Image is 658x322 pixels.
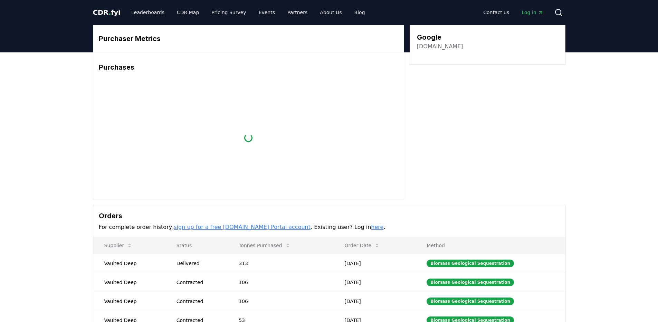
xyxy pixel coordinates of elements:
td: [DATE] [333,273,416,292]
a: sign up for a free [DOMAIN_NAME] Portal account [174,224,311,230]
div: Contracted [177,298,222,305]
p: Status [171,242,222,249]
td: 106 [228,292,333,311]
button: Order Date [339,239,385,252]
a: Pricing Survey [206,6,251,19]
span: . [108,8,111,17]
a: Log in [516,6,549,19]
td: [DATE] [333,292,416,311]
span: CDR fyi [93,8,121,17]
a: CDR Map [171,6,204,19]
a: here [371,224,383,230]
a: [DOMAIN_NAME] [417,42,463,51]
div: Delivered [177,260,222,267]
p: For complete order history, . Existing user? Log in . [99,223,560,231]
button: Supplier [99,239,138,252]
span: Log in [522,9,543,16]
td: Vaulted Deep [93,292,165,311]
a: Partners [282,6,313,19]
a: Events [253,6,280,19]
td: 106 [228,273,333,292]
a: CDR.fyi [93,8,121,17]
td: Vaulted Deep [93,273,165,292]
a: Contact us [478,6,515,19]
div: Biomass Geological Sequestration [427,279,514,286]
h3: Purchaser Metrics [99,33,398,44]
a: About Us [314,6,347,19]
h3: Purchases [99,62,398,72]
h3: Google [417,32,463,42]
div: Contracted [177,279,222,286]
div: Biomass Geological Sequestration [427,260,514,267]
a: Leaderboards [126,6,170,19]
p: Method [421,242,559,249]
h3: Orders [99,211,560,221]
td: 313 [228,254,333,273]
a: Blog [349,6,371,19]
td: [DATE] [333,254,416,273]
nav: Main [126,6,370,19]
td: Vaulted Deep [93,254,165,273]
div: Biomass Geological Sequestration [427,298,514,305]
button: Tonnes Purchased [233,239,296,252]
nav: Main [478,6,549,19]
div: loading [244,133,253,142]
